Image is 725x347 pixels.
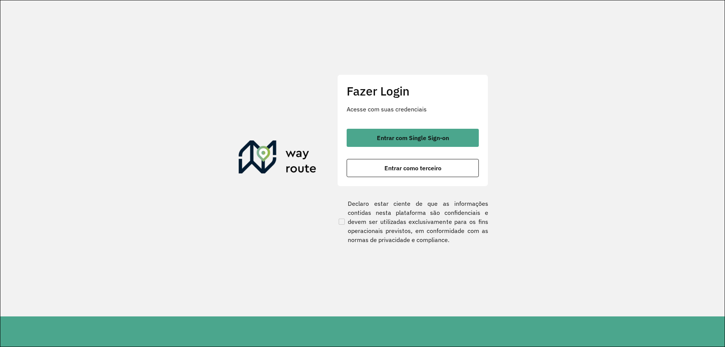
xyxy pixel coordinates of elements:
span: Entrar com Single Sign-on [377,135,449,141]
span: Entrar como terceiro [384,165,441,171]
button: button [347,129,479,147]
p: Acesse com suas credenciais [347,105,479,114]
label: Declaro estar ciente de que as informações contidas nesta plataforma são confidenciais e devem se... [337,199,488,244]
button: button [347,159,479,177]
img: Roteirizador AmbevTech [239,140,316,177]
h2: Fazer Login [347,84,479,98]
